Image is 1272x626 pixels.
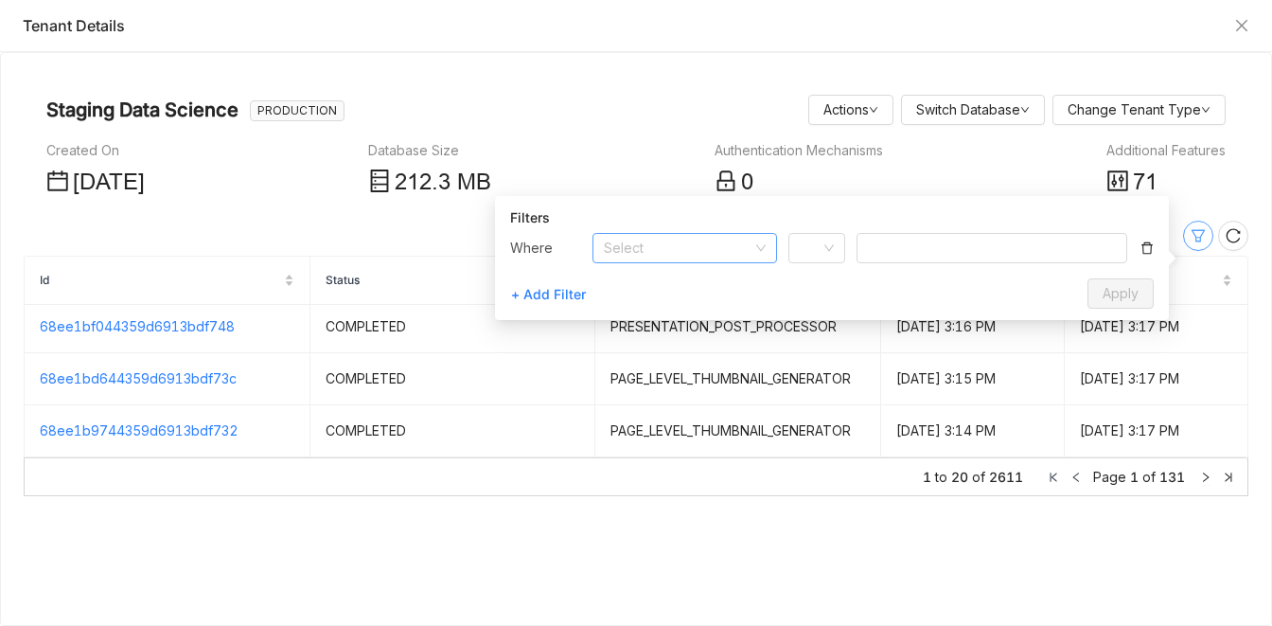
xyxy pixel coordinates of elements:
[951,467,968,488] span: 20
[595,405,881,457] td: PAGE_LEVEL_THUMBNAIL_GENERATOR
[715,140,883,161] div: Authentication Mechanisms
[73,170,145,195] span: [DATE]
[881,301,1065,353] td: [DATE] 3:16 PM
[1068,101,1210,117] a: Change Tenant Type
[881,405,1065,457] td: [DATE] 3:14 PM
[46,95,238,125] nz-page-header-title: Staging Data Science
[1159,469,1185,485] span: 131
[1065,405,1248,457] td: [DATE] 3:17 PM
[881,353,1065,405] td: [DATE] 3:15 PM
[1106,140,1226,161] div: Additional Features
[741,170,753,195] span: 0
[511,279,586,310] span: + Add Filter
[510,207,1154,227] div: Filters
[510,240,553,256] span: Where
[40,370,237,386] a: 68ee1bd644359d6913bdf73c
[595,353,881,405] td: PAGE_LEVEL_THUMBNAIL_GENERATOR
[808,95,893,125] button: Actions
[250,100,344,121] nz-tag: PRODUCTION
[310,301,596,353] td: COMPLETED
[1065,301,1248,353] td: [DATE] 3:17 PM
[935,467,947,488] span: to
[395,170,432,195] span: 212
[310,353,596,405] td: COMPLETED
[1065,353,1248,405] td: [DATE] 3:17 PM
[1142,469,1156,485] span: of
[40,318,235,334] a: 68ee1bf044359d6913bdf748
[310,405,596,457] td: COMPLETED
[432,170,491,195] span: .3 MB
[989,467,1023,488] span: 2611
[1052,95,1226,125] button: Change Tenant Type
[916,101,1030,117] a: Switch Database
[1133,170,1157,195] span: 71
[1093,469,1126,485] span: Page
[595,301,881,353] td: PRESENTATION_POST_PROCESSOR
[1130,469,1139,485] span: 1
[1234,18,1249,33] button: Close
[923,467,931,488] span: 1
[1087,278,1154,309] button: Apply
[823,101,878,117] a: Actions
[368,140,491,161] div: Database Size
[901,95,1045,125] button: Switch Database
[46,140,145,161] div: Created On
[23,15,1225,36] div: Tenant Details
[40,422,238,438] a: 68ee1b9744359d6913bdf732
[972,467,985,488] span: of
